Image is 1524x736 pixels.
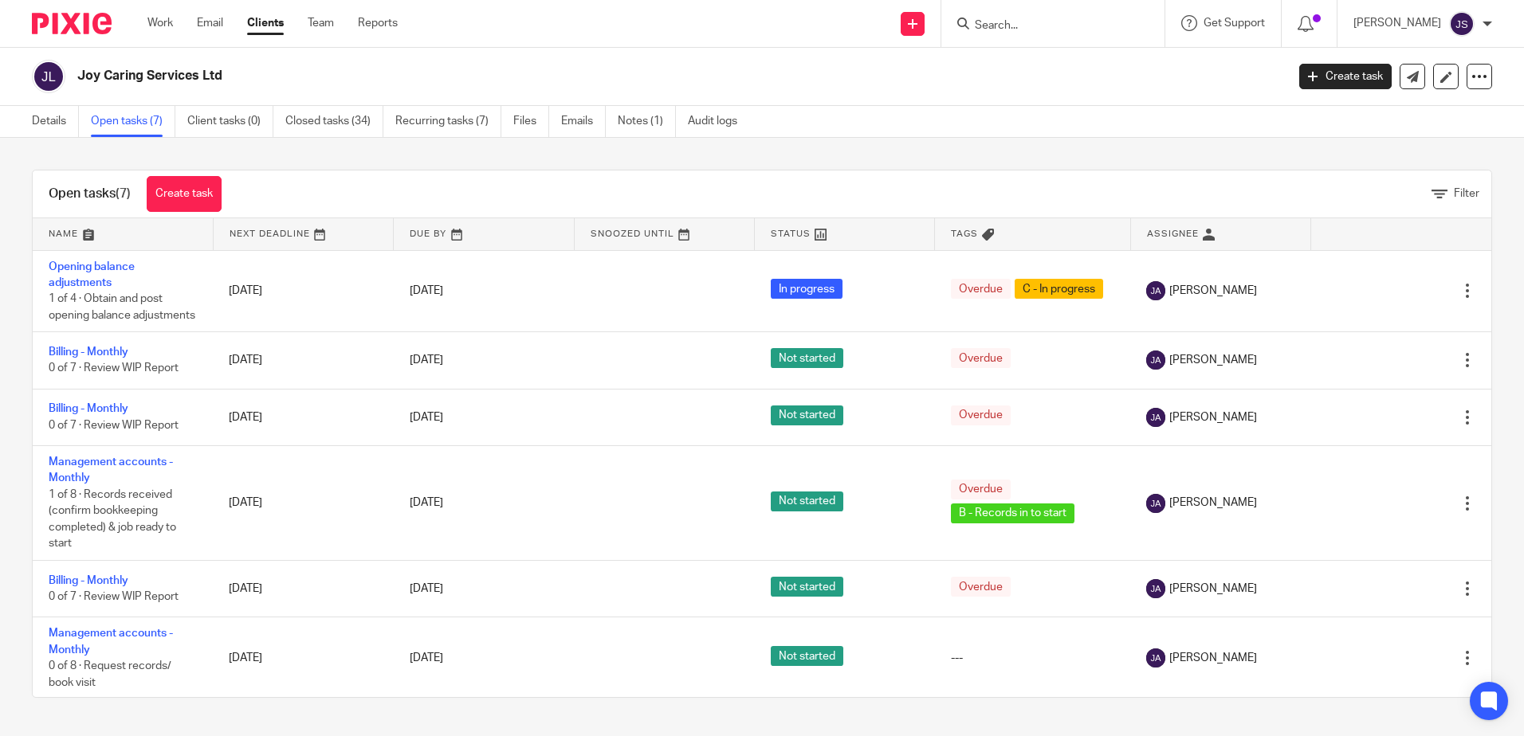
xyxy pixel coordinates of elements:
[1169,650,1257,666] span: [PERSON_NAME]
[951,348,1011,368] span: Overdue
[951,279,1011,299] span: Overdue
[49,293,195,321] span: 1 of 4 · Obtain and post opening balance adjustments
[49,403,128,414] a: Billing - Monthly
[285,106,383,137] a: Closed tasks (34)
[49,628,173,655] a: Management accounts - Monthly
[688,106,749,137] a: Audit logs
[951,503,1074,523] span: B - Records in to start
[591,229,674,238] span: Snoozed Until
[771,229,811,238] span: Status
[1299,64,1392,89] a: Create task
[116,187,131,200] span: (7)
[1169,352,1257,368] span: [PERSON_NAME]
[1146,648,1165,667] img: svg%3E
[973,19,1117,33] input: Search
[618,106,676,137] a: Notes (1)
[951,577,1011,597] span: Overdue
[410,583,443,594] span: [DATE]
[771,491,843,511] span: Not started
[771,646,843,666] span: Not started
[1146,350,1165,370] img: svg%3E
[410,285,443,296] span: [DATE]
[147,176,222,212] a: Create task
[771,405,843,425] span: Not started
[213,250,393,332] td: [DATE]
[77,68,1035,84] h2: Joy Caring Services Ltd
[358,15,398,31] a: Reports
[1449,11,1475,37] img: svg%3E
[49,261,135,288] a: Opening balance adjustments
[49,186,131,202] h1: Open tasks
[395,106,501,137] a: Recurring tasks (7)
[410,354,443,366] span: [DATE]
[771,279,843,299] span: In progress
[213,561,393,617] td: [DATE]
[213,332,393,389] td: [DATE]
[951,480,1011,499] span: Overdue
[213,446,393,561] td: [DATE]
[410,652,443,664] span: [DATE]
[1146,408,1165,427] img: svg%3E
[32,60,65,93] img: svg%3E
[1169,409,1257,425] span: [PERSON_NAME]
[91,106,175,137] a: Open tasks (7)
[771,577,843,597] span: Not started
[1015,279,1103,299] span: C - In progress
[49,591,179,602] span: 0 of 7 · Review WIP Report
[147,15,173,31] a: Work
[410,412,443,423] span: [DATE]
[32,106,79,137] a: Details
[1169,283,1257,299] span: [PERSON_NAME]
[213,617,393,699] td: [DATE]
[561,106,606,137] a: Emails
[1454,188,1479,199] span: Filter
[187,106,273,137] a: Client tasks (0)
[32,13,112,34] img: Pixie
[213,389,393,445] td: [DATE]
[49,660,171,688] span: 0 of 8 · Request records/ book visit
[247,15,284,31] a: Clients
[1353,15,1441,31] p: [PERSON_NAME]
[1169,495,1257,511] span: [PERSON_NAME]
[771,348,843,368] span: Not started
[951,650,1114,666] div: ---
[951,405,1011,425] span: Overdue
[410,498,443,509] span: [DATE]
[197,15,223,31] a: Email
[951,229,978,238] span: Tags
[49,420,179,431] span: 0 of 7 · Review WIP Report
[49,346,128,358] a: Billing - Monthly
[49,489,176,550] span: 1 of 8 · Records received (confirm bookkeeping completed) & job ready to start
[49,456,173,483] a: Management accounts - Monthly
[308,15,334,31] a: Team
[49,575,128,586] a: Billing - Monthly
[1204,18,1265,29] span: Get Support
[1169,581,1257,597] span: [PERSON_NAME]
[1146,494,1165,513] img: svg%3E
[1146,579,1165,598] img: svg%3E
[513,106,549,137] a: Files
[1146,281,1165,300] img: svg%3E
[49,363,179,374] span: 0 of 7 · Review WIP Report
